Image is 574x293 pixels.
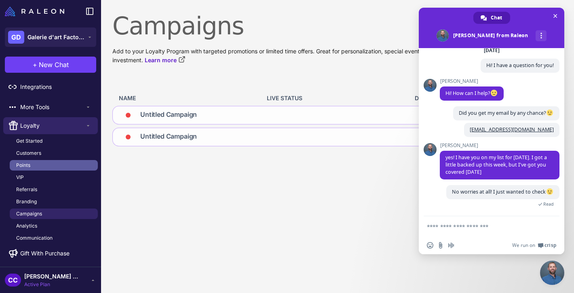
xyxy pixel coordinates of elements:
span: Add to your Loyalty Program with targeted promotions or limited time offers. Great for personaliz... [112,48,493,63]
span: We run on [512,242,535,249]
span: Send a file [437,242,444,249]
a: Communication [10,233,98,243]
a: Referrals [10,184,98,195]
span: Active Plan [24,281,81,288]
span: [PERSON_NAME] [440,78,504,84]
span: Audio message [448,242,454,249]
span: Live Status [267,94,302,103]
span: Insert an emoji [427,242,433,249]
span: Chat [491,12,502,24]
a: We run onCrisp [512,242,556,249]
span: Gift With Purchase [20,249,70,258]
span: Customers [16,150,41,157]
span: No worries at all! I just wanted to check [452,188,554,195]
span: More Tools [20,103,85,112]
span: Get Started [16,137,42,145]
span: VIP [16,174,24,181]
span: Loyalty [20,121,85,130]
a: Learn more [145,56,186,65]
span: Crisp [544,242,556,249]
span: [PERSON_NAME] Begin [24,272,81,281]
div: Untitled CampaignOngoing [112,106,563,124]
span: + [33,60,37,70]
span: Communication [16,234,53,242]
img: Raleon Logo [5,6,64,16]
span: Points [16,162,30,169]
span: Duration/Ongoing [415,94,474,103]
span: Hi! How can I help? [445,90,498,97]
h1: Campaigns [112,11,493,40]
span: Branding [16,198,37,205]
div: Untitled CampaignOngoing [112,128,563,146]
a: Gift With Purchase [3,245,98,262]
div: More channels [536,30,547,41]
div: Chat [473,12,510,24]
span: Galerie d'art Factory [27,33,84,42]
a: Integrations [3,78,98,95]
a: Get Started [10,136,98,146]
a: Untitled Campaign [140,110,197,121]
a: Campaigns [10,209,98,219]
span: New Chat [39,60,69,70]
span: Close chat [551,12,559,20]
a: Points [10,160,98,171]
div: [DATE] [484,48,500,53]
a: Branding [10,196,98,207]
span: Integrations [20,82,91,91]
span: Hi! I have a question for you! [486,62,554,69]
a: Customers [10,148,98,158]
span: [PERSON_NAME] [440,143,559,148]
span: Campaigns [16,210,42,217]
a: Raleon Logo [5,6,68,16]
div: GD [8,31,24,44]
button: GDGalerie d'art Factory [5,27,96,47]
a: [EMAIL_ADDRESS][DOMAIN_NAME] [470,126,554,133]
span: Read [543,201,554,207]
textarea: Compose your message... [427,223,538,230]
span: Referrals [16,186,37,193]
a: VIP [10,172,98,183]
div: CC [5,274,21,287]
span: Name [119,94,136,103]
span: Analytics [16,222,37,230]
a: Analytics [10,221,98,231]
div: Close chat [540,261,564,285]
span: Did you get my email by any chance? [459,110,554,116]
span: yes! I have you on my list for [DATE]. I got a little backed up this week, but I've got you cover... [445,154,547,175]
button: +New Chat [5,57,96,73]
a: Untitled Campaign [140,131,197,143]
